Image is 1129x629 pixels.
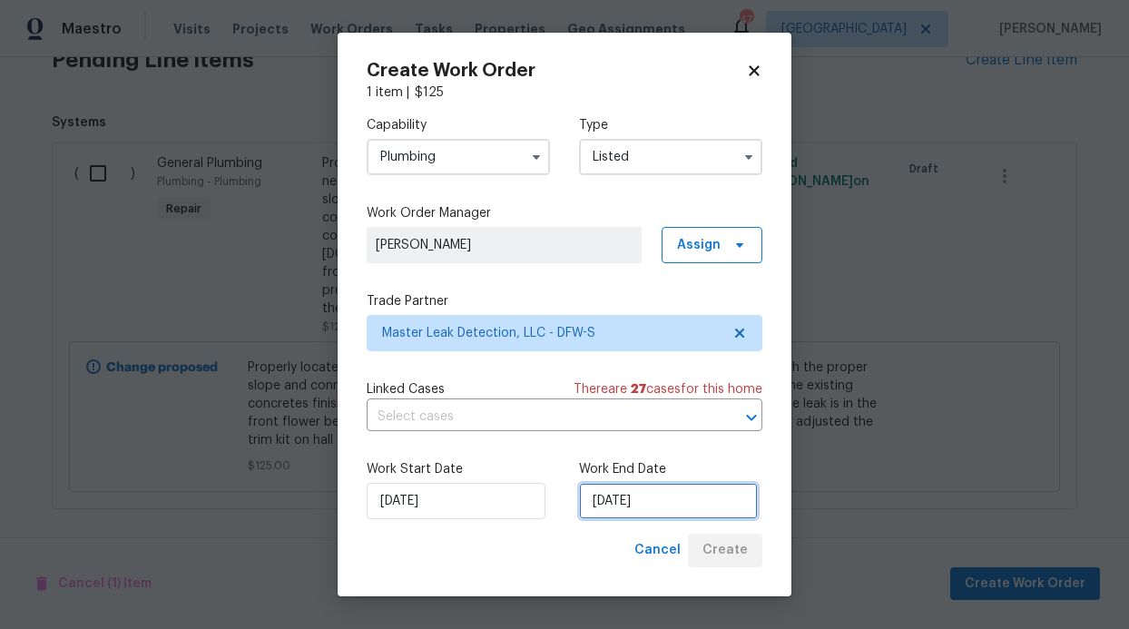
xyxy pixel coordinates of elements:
label: Type [579,116,762,134]
h2: Create Work Order [367,62,746,80]
span: $ 125 [415,86,444,99]
div: 1 item | [367,84,762,102]
input: Select cases [367,403,712,431]
input: M/D/YYYY [367,483,545,519]
span: Assign [677,236,721,254]
span: Linked Cases [367,380,445,398]
button: Open [739,405,764,430]
input: Select... [367,139,550,175]
label: Work Start Date [367,460,550,478]
label: Work Order Manager [367,204,762,222]
span: Cancel [634,539,681,562]
button: Show options [525,146,547,168]
input: Select... [579,139,762,175]
span: [PERSON_NAME] [376,236,633,254]
span: There are case s for this home [574,380,762,398]
label: Trade Partner [367,292,762,310]
label: Work End Date [579,460,762,478]
button: Show options [738,146,760,168]
label: Capability [367,116,550,134]
span: 27 [631,383,646,396]
input: M/D/YYYY [579,483,758,519]
span: Master Leak Detection, LLC - DFW-S [382,324,721,342]
button: Cancel [627,534,688,567]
